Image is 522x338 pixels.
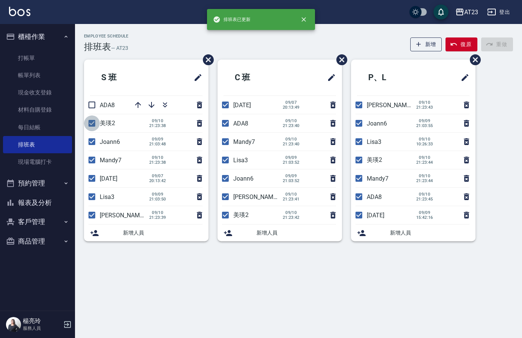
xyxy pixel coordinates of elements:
[100,120,115,127] span: 美瑛2
[416,155,433,160] span: 09/10
[123,229,202,237] span: 新增人員
[322,69,336,87] span: 修改班表的標題
[149,137,166,142] span: 09/09
[90,64,158,91] h2: S 班
[100,157,121,164] span: Mandy7
[233,102,251,109] span: [DATE]
[416,197,433,202] span: 21:23:45
[416,210,433,215] span: 09/09
[223,64,292,91] h2: C 班
[283,160,300,165] span: 21:03:52
[100,212,151,219] span: [PERSON_NAME]19
[84,224,208,241] div: 新增人員
[233,175,253,182] span: Joann6
[3,67,72,84] a: 帳單列表
[233,193,285,200] span: [PERSON_NAME]19
[416,215,433,220] span: 15:42:16
[464,7,478,17] div: AT23
[149,192,166,197] span: 09/09
[3,193,72,212] button: 報表及分析
[357,64,427,91] h2: P、L
[283,155,300,160] span: 09/09
[233,157,248,164] span: Lisa3
[149,142,166,147] span: 21:03:48
[456,69,469,87] span: 修改班表的標題
[367,193,382,200] span: ADA8
[3,212,72,232] button: 客戶管理
[433,4,448,19] button: save
[3,153,72,170] a: 現場電腦打卡
[100,175,117,182] span: [DATE]
[197,49,215,71] span: 刪除班表
[283,178,300,183] span: 21:03:52
[331,49,348,71] span: 刪除班表
[416,100,433,105] span: 09/10
[3,232,72,251] button: 商品管理
[3,84,72,101] a: 現金收支登錄
[149,160,166,165] span: 21:23:38
[189,69,202,87] span: 修改班表的標題
[149,178,166,183] span: 20:13:42
[464,49,482,71] span: 刪除班表
[233,138,255,145] span: Mandy7
[233,120,248,127] span: ADA8
[3,136,72,153] a: 排班表
[3,27,72,46] button: 櫃檯作業
[283,100,300,105] span: 09/07
[452,4,481,20] button: AT23
[445,37,477,51] button: 復原
[367,102,418,109] span: [PERSON_NAME]19
[84,42,111,52] h3: 排班表
[149,215,166,220] span: 21:23:39
[3,173,72,193] button: 預約管理
[410,37,442,51] button: 新增
[283,137,300,142] span: 09/10
[23,317,61,325] h5: 楊亮玲
[416,123,433,128] span: 21:03:55
[416,105,433,110] span: 21:23:43
[6,317,21,332] img: Person
[367,156,382,163] span: 美瑛2
[149,197,166,202] span: 21:03:50
[283,192,300,197] span: 09/10
[367,175,388,182] span: Mandy7
[283,197,300,202] span: 21:23:41
[256,229,336,237] span: 新增人員
[283,123,300,128] span: 21:23:40
[149,210,166,215] span: 09/10
[416,142,433,147] span: 10:26:33
[283,173,300,178] span: 09/09
[390,229,469,237] span: 新增人員
[283,210,300,215] span: 09/10
[84,34,129,39] h2: Employee Schedule
[283,118,300,123] span: 09/10
[295,11,312,28] button: close
[416,192,433,197] span: 09/10
[23,325,61,332] p: 服務人員
[416,118,433,123] span: 09/09
[233,211,249,218] span: 美瑛2
[283,105,300,110] span: 20:13:49
[283,215,300,220] span: 21:23:42
[217,224,342,241] div: 新增人員
[416,160,433,165] span: 21:23:44
[367,212,384,219] span: [DATE]
[351,224,475,241] div: 新增人員
[283,142,300,147] span: 21:23:40
[111,44,128,52] h6: — AT23
[484,5,513,19] button: 登出
[416,178,433,183] span: 21:23:44
[149,173,166,178] span: 09/07
[416,173,433,178] span: 09/10
[367,138,381,145] span: Lisa3
[100,102,115,109] span: ADA8
[3,101,72,118] a: 材料自購登錄
[100,138,120,145] span: Joann6
[416,137,433,142] span: 09/10
[213,16,250,23] span: 排班表已更新
[3,49,72,67] a: 打帳單
[149,155,166,160] span: 09/10
[3,119,72,136] a: 每日結帳
[149,123,166,128] span: 21:23:38
[367,120,387,127] span: Joann6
